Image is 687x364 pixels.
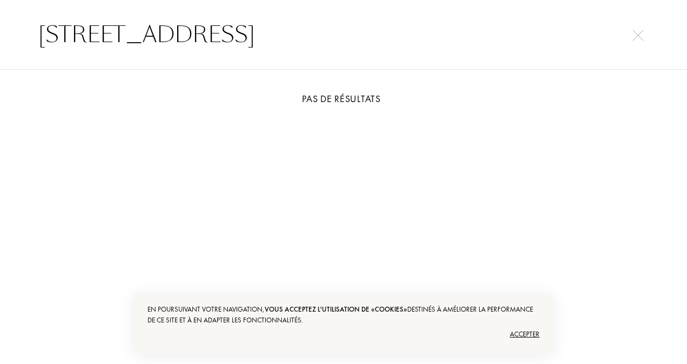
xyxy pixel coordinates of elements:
input: Rechercher [17,18,670,51]
div: En poursuivant votre navigation, destinés à améliorer la performance de ce site et à en adapter l... [147,304,540,326]
div: Pas de résultats [28,91,659,106]
div: Accepter [147,326,540,343]
img: cross.svg [632,30,644,41]
span: vous acceptez l'utilisation de «cookies» [265,305,407,314]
